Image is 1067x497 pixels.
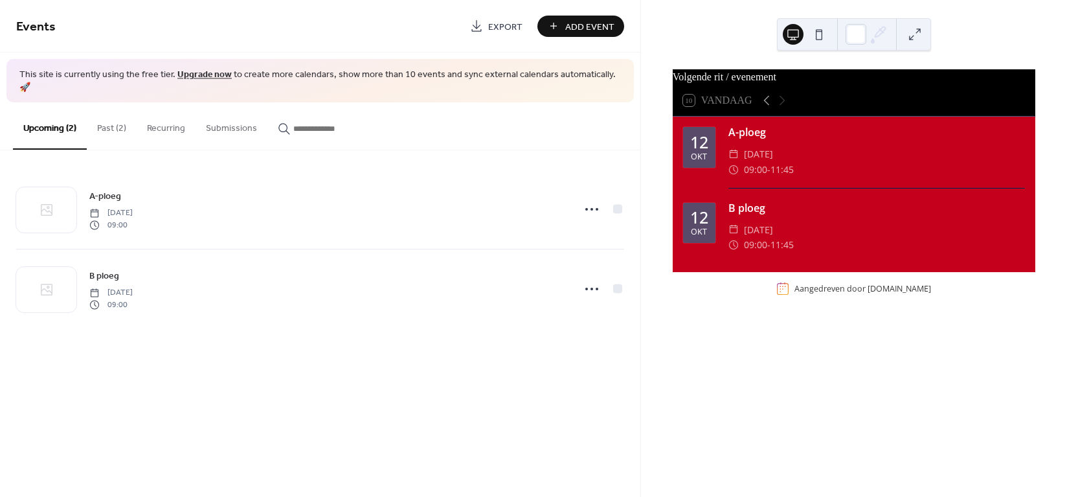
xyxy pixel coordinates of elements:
[691,228,707,237] div: okt
[565,20,614,34] span: Add Event
[744,146,773,162] span: [DATE]
[728,200,1025,216] div: B ploeg
[728,222,739,238] div: ​
[177,66,232,84] a: Upgrade now
[794,283,931,294] div: Aangedreven door
[89,299,133,310] span: 09:00
[460,16,532,37] a: Export
[690,209,708,225] div: 12
[537,16,624,37] button: Add Event
[770,237,794,253] span: 11:45
[691,153,707,161] div: okt
[767,237,770,253] span: -
[89,219,133,231] span: 09:00
[728,162,739,178] div: ​
[89,190,121,203] span: A-ploeg
[728,124,1025,140] div: A-ploeg
[728,146,739,162] div: ​
[89,207,133,219] span: [DATE]
[19,69,621,94] span: This site is currently using the free tier. to create more calendars, show more than 10 events an...
[89,268,119,283] a: B ploeg
[673,69,1035,85] div: Volgende rit / evenement
[89,189,121,203] a: A-ploeg
[770,162,794,178] span: 11:45
[13,102,87,150] button: Upcoming (2)
[16,14,56,40] span: Events
[868,283,931,294] a: [DOMAIN_NAME]
[744,222,773,238] span: [DATE]
[89,287,133,299] span: [DATE]
[728,237,739,253] div: ​
[744,162,767,178] span: 09:00
[767,162,770,178] span: -
[89,270,119,283] span: B ploeg
[137,102,196,148] button: Recurring
[690,134,708,150] div: 12
[196,102,267,148] button: Submissions
[744,237,767,253] span: 09:00
[488,20,522,34] span: Export
[87,102,137,148] button: Past (2)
